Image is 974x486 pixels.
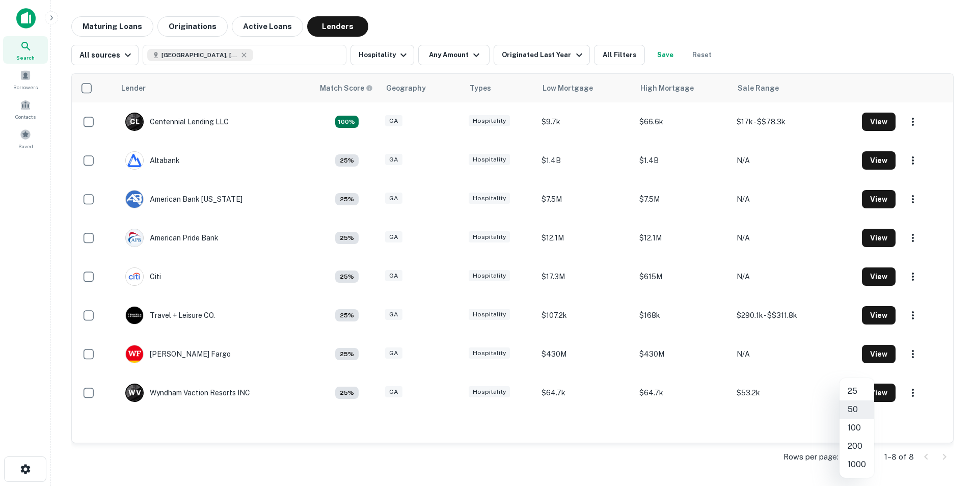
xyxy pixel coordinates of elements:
li: 1000 [840,455,874,474]
li: 50 [840,400,874,419]
li: 100 [840,419,874,437]
li: 25 [840,382,874,400]
li: 200 [840,437,874,455]
iframe: Chat Widget [923,404,974,453]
